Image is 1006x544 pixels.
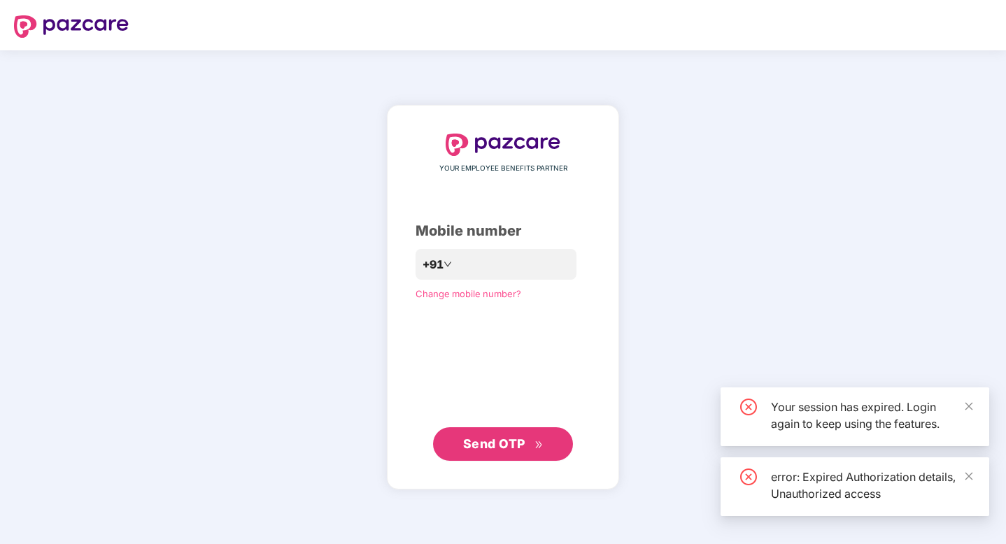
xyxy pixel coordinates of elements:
span: YOUR EMPLOYEE BENEFITS PARTNER [439,163,567,174]
a: Change mobile number? [416,288,521,299]
span: +91 [423,256,444,273]
span: down [444,260,452,269]
button: Send OTPdouble-right [433,427,573,461]
span: close-circle [740,468,757,485]
div: Your session has expired. Login again to keep using the features. [771,399,972,432]
img: logo [14,15,129,38]
img: logo [446,134,560,156]
span: Send OTP [463,436,525,451]
div: error: Expired Authorization details, Unauthorized access [771,468,972,502]
div: Mobile number [416,220,590,242]
span: close [964,401,974,411]
span: close-circle [740,399,757,415]
span: double-right [534,441,544,450]
span: close [964,471,974,481]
